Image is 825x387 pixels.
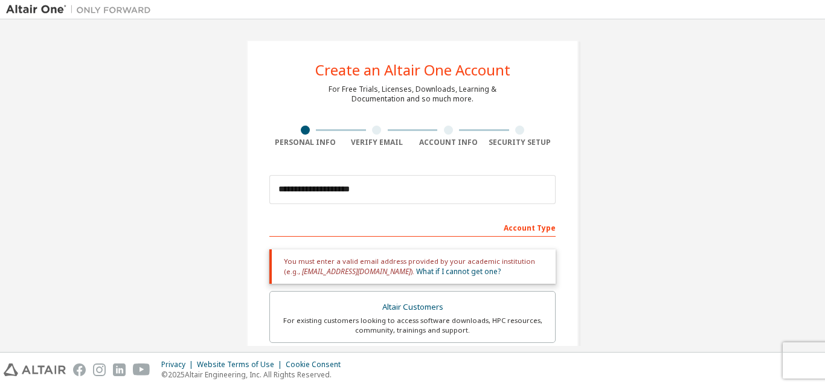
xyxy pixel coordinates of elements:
div: Altair Customers [277,299,548,316]
img: altair_logo.svg [4,363,66,376]
div: Website Terms of Use [197,360,286,369]
div: For existing customers looking to access software downloads, HPC resources, community, trainings ... [277,316,548,335]
div: Cookie Consent [286,360,348,369]
div: Privacy [161,360,197,369]
div: Verify Email [341,138,413,147]
div: You must enter a valid email address provided by your academic institution (e.g., ). [269,249,556,284]
div: Security Setup [484,138,556,147]
img: linkedin.svg [113,363,126,376]
p: © 2025 Altair Engineering, Inc. All Rights Reserved. [161,369,348,380]
div: For Free Trials, Licenses, Downloads, Learning & Documentation and so much more. [329,85,496,104]
img: Altair One [6,4,157,16]
div: Create an Altair One Account [315,63,510,77]
div: Account Info [412,138,484,147]
div: Personal Info [269,138,341,147]
a: What if I cannot get one? [416,266,501,277]
span: [EMAIL_ADDRESS][DOMAIN_NAME] [302,266,411,277]
img: youtube.svg [133,363,150,376]
img: instagram.svg [93,363,106,376]
img: facebook.svg [73,363,86,376]
div: Account Type [269,217,556,237]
